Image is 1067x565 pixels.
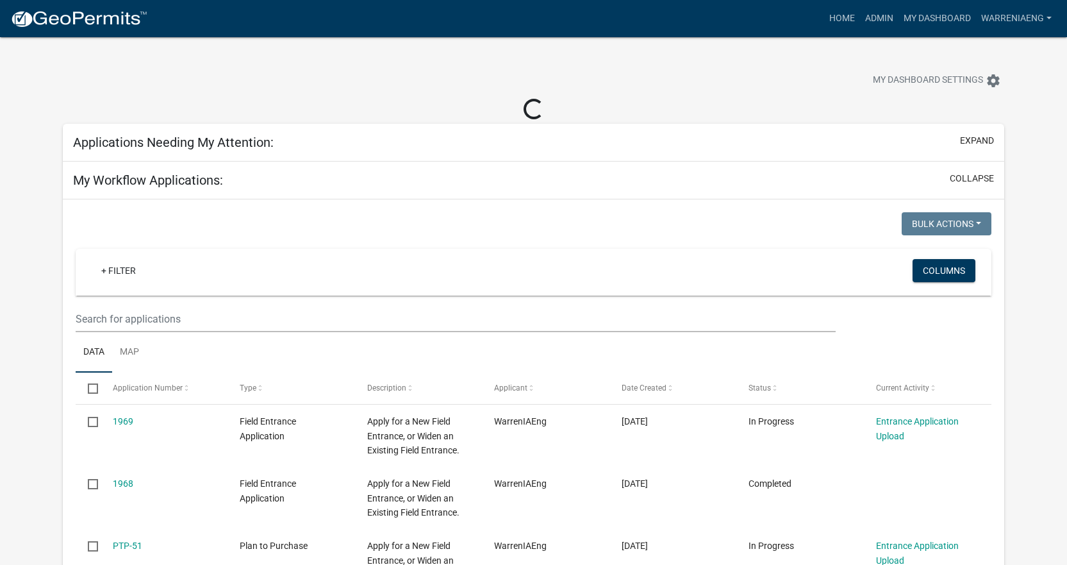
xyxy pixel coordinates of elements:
span: WarrenIAEng [494,416,547,426]
button: collapse [950,172,994,185]
a: 1969 [113,416,133,426]
span: Completed [749,478,791,489]
span: WarrenIAEng [494,541,547,551]
span: Status [749,384,771,392]
i: settings [986,73,1001,89]
span: 09/22/2025 [622,478,648,489]
a: My Dashboard [898,6,976,31]
span: Date Created [622,384,666,392]
datatable-header-cell: Date Created [609,373,737,403]
datatable-header-cell: Applicant [482,373,609,403]
datatable-header-cell: Type [227,373,355,403]
datatable-header-cell: Current Activity [864,373,991,403]
span: My Dashboard Settings [873,73,983,89]
span: Field Entrance Application [240,416,296,441]
h5: Applications Needing My Attention: [73,135,274,150]
span: Field Entrance Application [240,478,296,503]
a: 1968 [113,478,133,489]
span: Type [240,384,256,392]
button: Columns [913,259,975,282]
a: + Filter [91,259,146,282]
datatable-header-cell: Description [355,373,483,403]
datatable-header-cell: Select [76,373,100,403]
span: Plan to Purchase [240,541,308,551]
span: Applicant [494,384,527,392]
span: Application Number [113,384,183,392]
button: My Dashboard Settingssettings [863,68,1011,93]
span: Apply for a New Field Entrance, or Widen an Existing Field Entrance. [367,478,459,518]
a: Map [112,332,147,373]
a: Entrance Application Upload [876,416,959,441]
span: 09/16/2025 [622,541,648,551]
a: PTP-51 [113,541,142,551]
input: Search for applications [76,306,835,332]
span: In Progress [749,416,794,426]
datatable-header-cell: Status [736,373,864,403]
a: WarrenIAEng [976,6,1057,31]
span: Current Activity [876,384,929,392]
span: Description [367,384,406,392]
a: Home [824,6,860,31]
a: Data [76,332,112,373]
datatable-header-cell: Application Number [101,373,228,403]
span: 10/07/2025 [622,416,648,426]
h5: My Workflow Applications: [73,173,223,188]
span: Apply for a New Field Entrance, or Widen an Existing Field Entrance. [367,416,459,456]
a: Admin [860,6,898,31]
span: WarrenIAEng [494,478,547,489]
span: In Progress [749,541,794,551]
button: Bulk Actions [902,212,991,235]
button: expand [960,134,994,148]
